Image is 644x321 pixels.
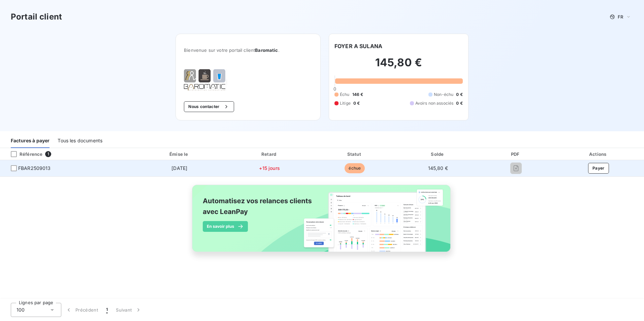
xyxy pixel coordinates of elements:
span: [DATE] [171,165,187,171]
span: Bienvenue sur votre portail client . [184,47,312,53]
span: Échu [340,92,350,98]
button: Nous contacter [184,101,234,112]
div: Factures à payer [11,134,50,148]
div: PDF [480,151,551,157]
span: 145,80 € [428,165,448,171]
span: 0 [333,86,336,92]
span: Non-échu [434,92,453,98]
div: Retard [228,151,311,157]
span: 1 [45,151,51,157]
span: 0 € [456,92,462,98]
h3: Portail client [11,11,62,23]
button: Précédent [61,303,102,317]
h6: FOYER A SULANA [334,42,382,50]
span: 1 [106,307,108,313]
button: 1 [102,303,112,317]
span: échue [345,163,365,173]
img: banner [186,181,458,263]
h2: 145,80 € [334,56,463,76]
span: +15 jours [259,165,280,171]
span: Litige [340,100,351,106]
div: Tous les documents [58,134,102,148]
div: Solde [398,151,478,157]
button: Payer [588,163,609,174]
span: Baromatic [255,47,278,53]
span: 0 € [456,100,462,106]
span: FBAR2509013 [18,165,51,172]
div: Statut [314,151,395,157]
div: Émise le [134,151,225,157]
button: Suivant [112,303,146,317]
span: Avoirs non associés [415,100,454,106]
span: 100 [17,307,25,313]
span: FR [618,14,623,20]
img: Company logo [184,69,227,91]
div: Actions [554,151,643,157]
span: 146 € [352,92,363,98]
div: Référence [5,151,42,157]
span: 0 € [353,100,360,106]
